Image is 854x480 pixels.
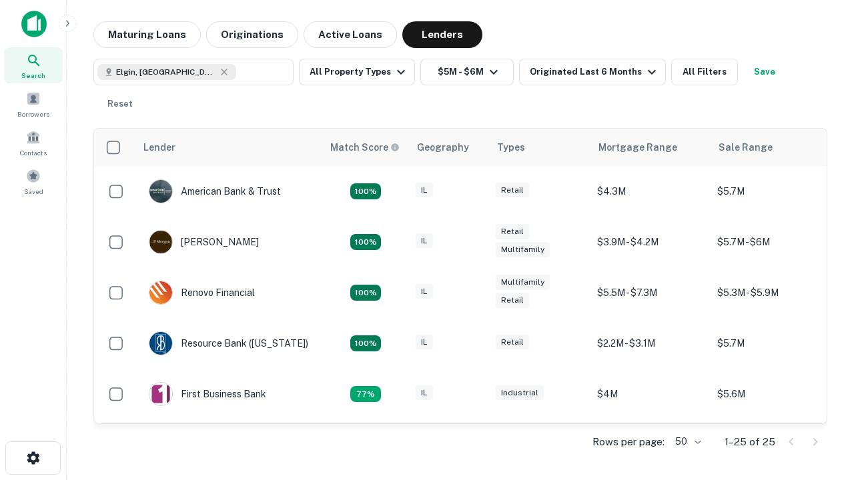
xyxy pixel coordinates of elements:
td: $5.7M [711,318,831,369]
div: IL [416,335,433,350]
td: $3.1M [590,419,711,470]
img: picture [149,180,172,203]
div: Matching Properties: 4, hasApolloMatch: undefined [350,285,381,301]
div: IL [416,183,433,198]
td: $2.2M - $3.1M [590,318,711,369]
span: Borrowers [17,109,49,119]
td: $3.9M - $4.2M [590,217,711,267]
div: Types [497,139,525,155]
td: $5.7M [711,166,831,217]
button: All Property Types [299,59,415,85]
button: Originations [206,21,298,48]
th: Types [489,129,590,166]
div: Resource Bank ([US_STATE]) [149,331,308,355]
th: Lender [135,129,322,166]
button: Maturing Loans [93,21,201,48]
div: First Business Bank [149,382,266,406]
img: picture [149,231,172,253]
div: Sale Range [719,139,773,155]
td: $5.1M [711,419,831,470]
div: IL [416,284,433,299]
button: Reset [99,91,141,117]
th: Mortgage Range [590,129,711,166]
img: picture [149,281,172,304]
div: Matching Properties: 4, hasApolloMatch: undefined [350,335,381,351]
div: IL [416,385,433,401]
th: Sale Range [711,129,831,166]
div: Capitalize uses an advanced AI algorithm to match your search with the best lender. The match sco... [330,140,400,155]
div: Geography [417,139,469,155]
td: $5.5M - $7.3M [590,267,711,318]
td: $5.7M - $6M [711,217,831,267]
img: picture [149,383,172,405]
button: Active Loans [304,21,397,48]
td: $4.3M [590,166,711,217]
td: $5.6M [711,369,831,419]
p: Rows per page: [592,434,665,450]
div: IL [416,233,433,249]
span: Elgin, [GEOGRAPHIC_DATA], [GEOGRAPHIC_DATA] [116,66,216,78]
div: Retail [496,293,529,308]
td: $5.3M - $5.9M [711,267,831,318]
div: Mortgage Range [598,139,677,155]
span: Contacts [20,147,47,158]
div: Lender [143,139,175,155]
div: Retail [496,335,529,350]
a: Saved [4,163,63,199]
th: Geography [409,129,489,166]
div: Renovo Financial [149,281,255,305]
h6: Match Score [330,140,397,155]
span: Saved [24,186,43,197]
p: 1–25 of 25 [725,434,775,450]
img: picture [149,332,172,355]
button: Lenders [402,21,482,48]
div: Retail [496,183,529,198]
th: Capitalize uses an advanced AI algorithm to match your search with the best lender. The match sco... [322,129,409,166]
div: 50 [670,432,703,451]
div: Multifamily [496,275,550,290]
div: [PERSON_NAME] [149,230,259,254]
img: capitalize-icon.png [21,11,47,37]
div: Matching Properties: 3, hasApolloMatch: undefined [350,386,381,402]
button: $5M - $6M [420,59,514,85]
td: $4M [590,369,711,419]
button: All Filters [671,59,738,85]
a: Search [4,47,63,83]
div: Originated Last 6 Months [530,64,660,80]
div: Multifamily [496,242,550,257]
button: Save your search to get updates of matches that match your search criteria. [743,59,786,85]
button: Originated Last 6 Months [519,59,666,85]
span: Search [21,70,45,81]
a: Borrowers [4,86,63,122]
div: Industrial [496,385,544,401]
iframe: Chat Widget [787,373,854,437]
a: Contacts [4,125,63,161]
div: Matching Properties: 4, hasApolloMatch: undefined [350,234,381,250]
div: American Bank & Trust [149,179,281,203]
div: Matching Properties: 7, hasApolloMatch: undefined [350,183,381,199]
div: Retail [496,224,529,239]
